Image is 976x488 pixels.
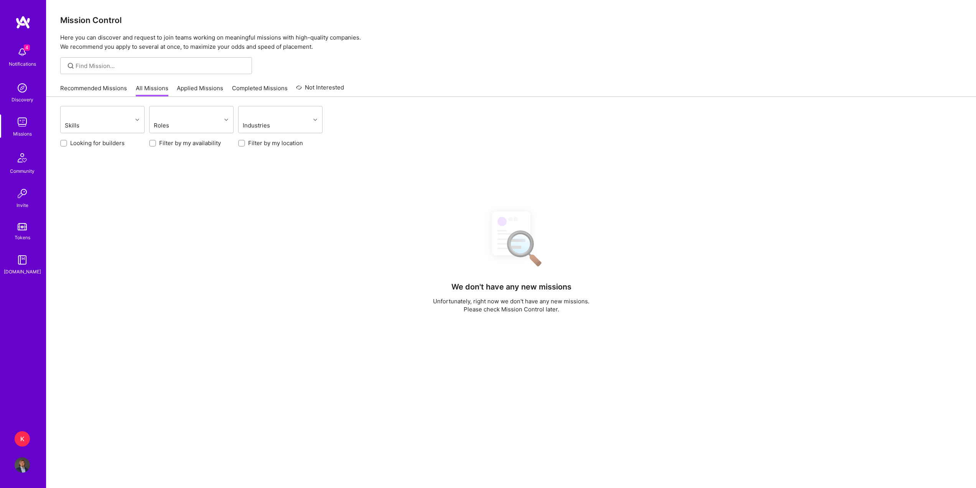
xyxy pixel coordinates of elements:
img: teamwork [15,114,30,130]
img: No Results [479,205,544,272]
a: K [13,431,32,447]
img: tokens [18,223,27,230]
label: Looking for builders [70,139,125,147]
img: guide book [15,252,30,268]
h4: We don't have any new missions [451,282,571,291]
p: Please check Mission Control later. [433,305,589,313]
i: icon SearchGrey [66,61,75,70]
input: Find Mission... [76,62,246,70]
div: Community [10,167,35,175]
div: Missions [13,130,32,138]
img: bell [15,45,30,60]
p: Unfortunately, right now we don't have any new missions. [433,297,589,305]
h3: Mission Control [60,15,962,25]
div: Industries [241,120,290,131]
div: Roles [152,120,195,131]
div: Skills [63,120,106,131]
a: Not Interested [296,83,344,97]
div: K [15,431,30,447]
label: Filter by my location [248,139,303,147]
div: Notifications [9,60,36,68]
div: Discovery [12,96,33,104]
a: User Avatar [13,457,32,473]
a: All Missions [136,84,168,97]
img: discovery [15,80,30,96]
img: Community [13,149,31,167]
div: Tokens [15,233,30,242]
img: User Avatar [15,457,30,473]
a: Recommended Missions [60,84,127,97]
div: [DOMAIN_NAME] [4,268,41,276]
label: Filter by my availability [159,139,221,147]
span: 4 [24,45,30,51]
a: Completed Missions [232,84,288,97]
img: logo [15,15,31,29]
i: icon Chevron [135,118,139,122]
img: Invite [15,186,30,201]
a: Applied Missions [177,84,223,97]
div: Invite [16,201,28,209]
i: icon Chevron [224,118,228,122]
p: Here you can discover and request to join teams working on meaningful missions with high-quality ... [60,33,962,51]
i: icon Chevron [313,118,317,122]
